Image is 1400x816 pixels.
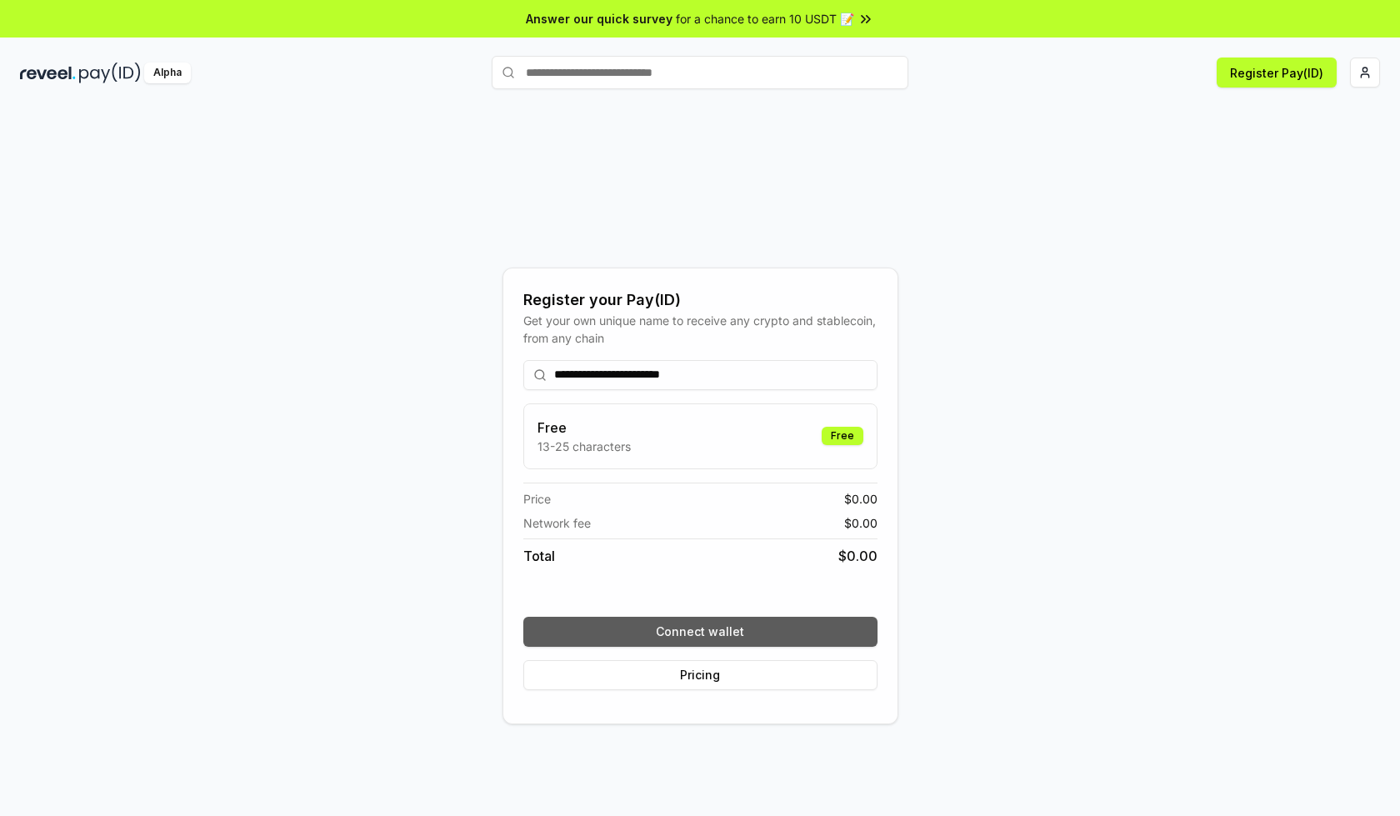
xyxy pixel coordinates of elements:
span: Answer our quick survey [526,10,672,28]
h3: Free [537,418,631,438]
span: Total [523,546,555,566]
div: Alpha [144,63,191,83]
img: reveel_dark [20,63,76,83]
span: for a chance to earn 10 USDT 📝 [676,10,854,28]
img: pay_id [79,63,141,83]
button: Pricing [523,660,877,690]
p: 13-25 characters [537,438,631,455]
button: Register Pay(ID) [1217,58,1337,88]
div: Get your own unique name to receive any crypto and stablecoin, from any chain [523,312,877,347]
div: Free [822,427,863,445]
span: Price [523,490,551,508]
button: Connect wallet [523,617,877,647]
span: $ 0.00 [838,546,877,566]
span: $ 0.00 [844,514,877,532]
span: $ 0.00 [844,490,877,508]
div: Register your Pay(ID) [523,288,877,312]
span: Network fee [523,514,591,532]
